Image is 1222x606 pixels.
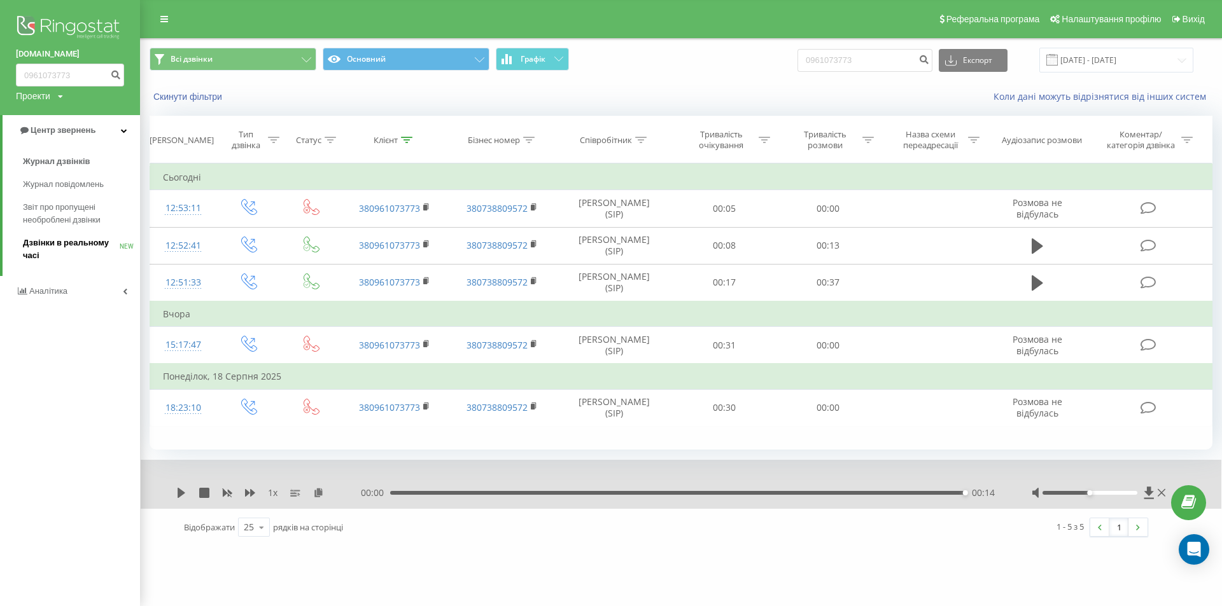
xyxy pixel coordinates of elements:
input: Пошук за номером [16,64,124,86]
a: Журнал повідомлень [23,173,140,196]
span: Розмова не відбулась [1013,196,1062,220]
td: [PERSON_NAME] (SIP) [556,227,672,264]
a: Журнал дзвінків [23,150,140,173]
div: 12:51:33 [163,270,204,295]
div: 18:23:10 [163,396,204,420]
div: 25 [244,521,254,534]
td: 00:13 [776,227,880,264]
div: Open Intercom Messenger [1179,534,1209,565]
a: 1 [1109,518,1128,536]
input: Пошук за номером [797,49,932,72]
td: 00:08 [673,227,776,264]
td: 00:05 [673,190,776,227]
button: Експорт [939,49,1008,72]
span: 1 x [268,486,277,499]
a: 380738809572 [467,339,528,351]
button: Скинути фільтри [150,91,228,102]
span: Розмова не відбулась [1013,396,1062,419]
span: 00:14 [972,486,995,499]
div: 1 - 5 з 5 [1057,520,1084,533]
span: Всі дзвінки [171,54,213,64]
a: 380738809572 [467,401,528,413]
a: 380961073773 [359,276,420,288]
td: Сьогодні [150,165,1212,190]
span: Відображати [184,521,235,533]
td: 00:00 [776,389,880,426]
button: Основний [323,48,489,71]
img: Ringostat logo [16,13,124,45]
td: [PERSON_NAME] (SIP) [556,389,672,426]
td: [PERSON_NAME] (SIP) [556,264,672,301]
a: Дзвінки в реальному часіNEW [23,231,140,267]
span: Журнал дзвінків [23,155,90,168]
td: Понеділок, 18 Серпня 2025 [150,364,1212,389]
a: 380961073773 [359,401,420,413]
td: 00:00 [776,190,880,227]
a: 380738809572 [467,276,528,288]
span: Аналiтика [29,286,67,296]
button: Графік [496,48,569,71]
div: 15:17:47 [163,333,204,357]
td: Вчора [150,301,1212,327]
a: 380738809572 [467,239,528,251]
td: 00:31 [673,327,776,364]
div: Тип дзвінка [228,129,265,151]
td: [PERSON_NAME] (SIP) [556,190,672,227]
div: 12:52:41 [163,233,204,258]
a: Центр звернень [3,115,140,146]
a: 380961073773 [359,339,420,351]
td: 00:00 [776,327,880,364]
span: Дзвінки в реальному часі [23,237,120,262]
span: Вихід [1183,14,1205,24]
span: Реферальна програма [946,14,1040,24]
a: 380738809572 [467,202,528,214]
div: Accessibility label [963,490,968,495]
a: [DOMAIN_NAME] [16,48,124,60]
div: Статус [296,135,321,146]
span: 00:00 [361,486,390,499]
div: Аудіозапис розмови [1002,135,1082,146]
div: Accessibility label [1087,490,1092,495]
div: Коментар/категорія дзвінка [1104,129,1178,151]
div: Проекти [16,90,50,102]
div: Клієнт [374,135,398,146]
td: 00:37 [776,264,880,301]
span: рядків на сторінці [273,521,343,533]
div: Назва схеми переадресації [897,129,965,151]
div: 12:53:11 [163,196,204,221]
span: Журнал повідомлень [23,178,104,191]
div: Співробітник [580,135,632,146]
a: Звіт про пропущені необроблені дзвінки [23,196,140,231]
td: 00:30 [673,389,776,426]
span: Графік [521,55,545,64]
td: [PERSON_NAME] (SIP) [556,327,672,364]
button: Всі дзвінки [150,48,316,71]
span: Звіт про пропущені необроблені дзвінки [23,201,134,226]
div: [PERSON_NAME] [150,135,214,146]
a: 380961073773 [359,239,420,251]
div: Бізнес номер [468,135,520,146]
td: 00:17 [673,264,776,301]
span: Розмова не відбулась [1013,333,1062,357]
div: Тривалість розмови [791,129,859,151]
a: Коли дані можуть відрізнятися вiд інших систем [994,90,1212,102]
span: Налаштування профілю [1062,14,1161,24]
div: Тривалість очікування [687,129,755,151]
span: Центр звернень [31,125,95,135]
a: 380961073773 [359,202,420,214]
